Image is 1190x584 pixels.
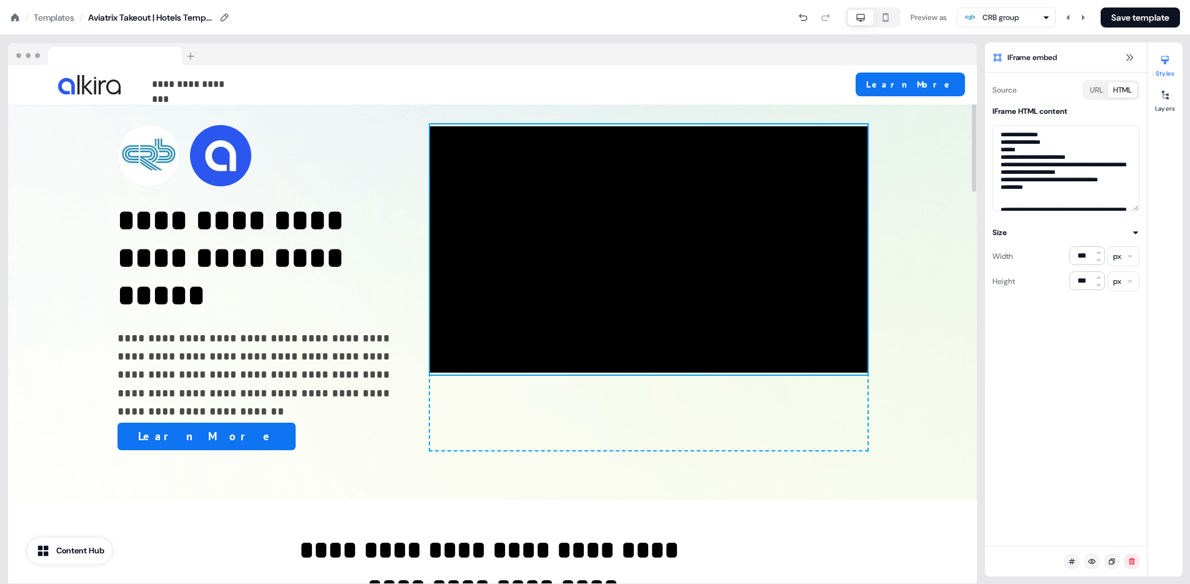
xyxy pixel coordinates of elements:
[1113,250,1121,263] div: px
[25,11,29,24] div: /
[992,105,1139,118] button: IFrame HTML content
[1007,51,1057,64] span: IFrame embed
[911,11,947,24] div: Preview as
[992,226,1007,239] div: Size
[1113,275,1121,288] div: px
[1085,83,1108,98] button: URL
[88,11,213,24] div: Aviatrix Takeout | Hotels Template
[117,423,395,450] div: Learn More
[8,43,200,66] img: Browser topbar
[1108,83,1137,98] button: HTML
[992,271,1015,291] div: Height
[34,11,74,24] a: Templates
[58,75,121,94] img: Image
[1101,8,1180,28] button: Save template
[27,538,112,564] button: Content Hub
[1147,50,1182,78] button: Styles
[992,226,1139,239] button: Size
[56,545,104,557] div: Content Hub
[117,423,296,450] button: Learn More
[957,8,1056,28] button: CRB group
[79,11,83,24] div: /
[1147,85,1182,113] button: Layers
[992,80,1017,100] div: Source
[992,105,1067,118] div: IFrame HTML content
[992,246,1013,266] div: Width
[982,11,1019,24] div: CRB group
[856,73,965,96] button: Learn More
